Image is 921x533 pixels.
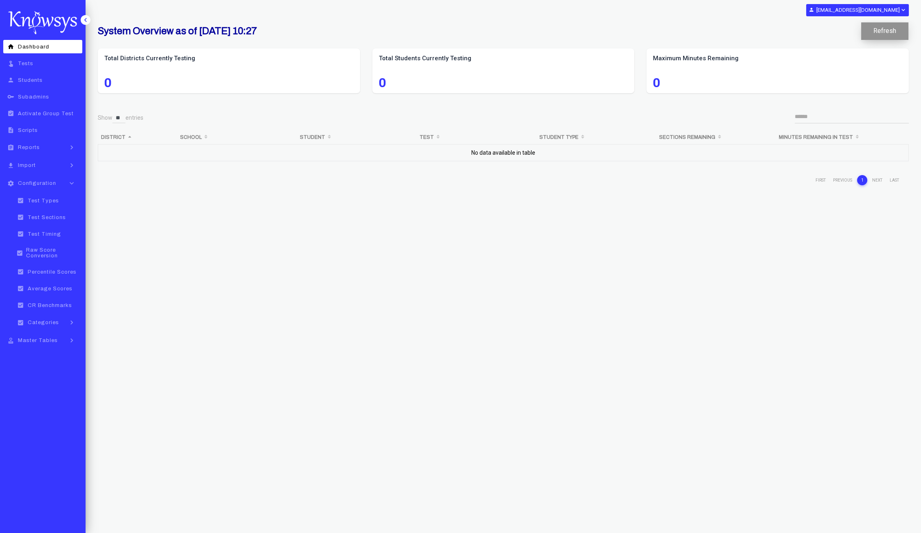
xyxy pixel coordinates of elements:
label: Total Students Currently Testing [379,54,628,63]
b: System Overview as of [DATE] 10:27 [98,26,257,36]
span: Percentile Scores [28,269,77,275]
select: Showentries [112,112,125,123]
span: Reports [18,145,40,150]
th: Sections Remaining: activate to sort column ascending [656,130,776,144]
i: check_box [15,268,26,275]
b: Sections Remaining [659,134,715,140]
i: key [6,93,16,100]
b: School [180,134,202,140]
td: No data available in table [98,144,909,165]
span: Dashboard [18,44,49,50]
i: approval [6,337,16,344]
i: check_box [15,302,26,309]
b: [EMAIL_ADDRESS][DOMAIN_NAME] [816,7,900,13]
i: description [6,127,16,134]
label: Maximum Minutes Remaining [653,54,902,63]
th: School: activate to sort column ascending [177,130,297,144]
i: check_box [15,214,26,221]
span: CR Benchmarks [28,303,72,308]
i: assignment [6,144,16,151]
i: expand_more [900,7,906,13]
label: Show entries [98,112,143,123]
th: Minutes Remaining in Test: activate to sort column ascending [776,130,909,144]
span: Activate Group Test [18,111,74,116]
th: Test: activate to sort column ascending [416,130,536,144]
i: touch_app [6,60,16,67]
i: keyboard_arrow_right [66,336,78,344]
i: file_download [6,162,16,169]
b: Minutes Remaining in Test [779,134,853,140]
i: check_box [15,285,26,292]
button: Refresh [861,22,908,40]
span: Categories [28,320,59,325]
i: person [809,7,814,13]
i: check_box [15,230,26,237]
b: District [101,134,125,140]
th: Student Type: activate to sort column ascending [536,130,656,144]
span: Raw Score Conversion [26,247,80,259]
span: Scripts [18,127,38,133]
span: Tests [18,61,33,66]
span: 0 [379,78,628,88]
b: Student [300,134,325,140]
i: check_box [15,197,26,204]
i: person [6,77,16,83]
i: assignment_turned_in [6,110,16,117]
span: 0 [104,78,354,88]
i: home [6,43,16,50]
span: Configuration [18,180,56,186]
span: Subadmins [18,94,49,100]
i: keyboard_arrow_right [66,143,78,151]
a: 1 [857,175,867,185]
span: Test Types [28,198,59,204]
label: Total Districts Currently Testing [104,54,354,63]
span: Students [18,77,43,83]
span: Average Scores [28,286,73,292]
span: Import [18,162,36,168]
b: Student Type [539,134,578,140]
span: Master Tables [18,338,58,343]
i: check_box [15,250,24,257]
span: Test Sections [28,215,66,220]
i: check_box [15,319,26,326]
span: Test Timing [28,231,61,237]
span: 0 [653,78,902,88]
i: keyboard_arrow_down [66,179,78,187]
i: keyboard_arrow_right [66,318,78,327]
th: District: activate to sort column descending [98,130,177,144]
b: Test [420,134,434,140]
th: Student: activate to sort column ascending [297,130,416,144]
i: keyboard_arrow_right [66,161,78,169]
i: keyboard_arrow_left [81,16,90,24]
i: settings [6,180,16,187]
